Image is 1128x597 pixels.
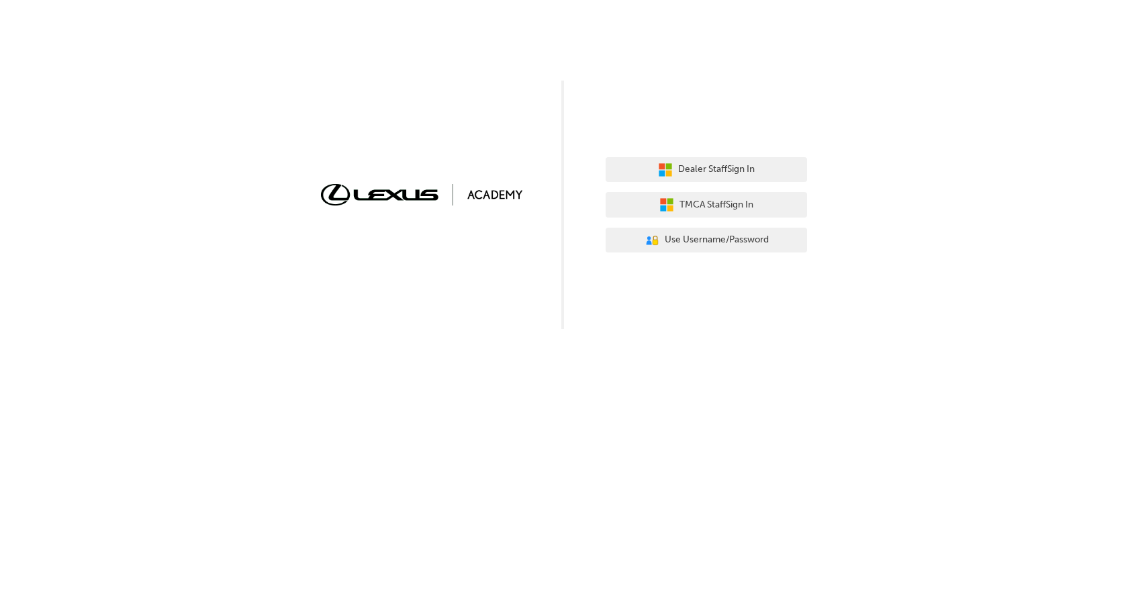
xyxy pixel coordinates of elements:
span: TMCA Staff Sign In [679,197,753,213]
button: Use Username/Password [606,228,807,253]
button: Dealer StaffSign In [606,157,807,183]
img: Trak [321,184,522,205]
button: TMCA StaffSign In [606,192,807,218]
span: Dealer Staff Sign In [678,162,755,177]
span: Use Username/Password [665,232,769,248]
